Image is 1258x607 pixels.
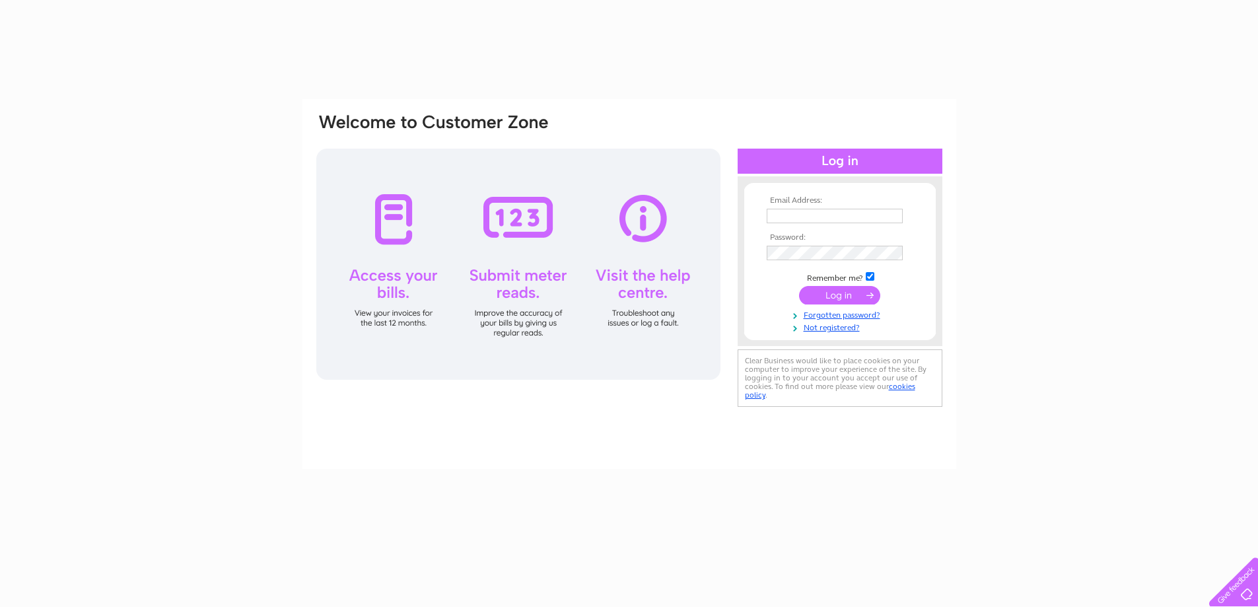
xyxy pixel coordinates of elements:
[767,308,917,320] a: Forgotten password?
[799,286,880,304] input: Submit
[763,233,917,242] th: Password:
[767,320,917,333] a: Not registered?
[738,349,942,407] div: Clear Business would like to place cookies on your computer to improve your experience of the sit...
[745,382,915,400] a: cookies policy
[763,196,917,205] th: Email Address:
[763,270,917,283] td: Remember me?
